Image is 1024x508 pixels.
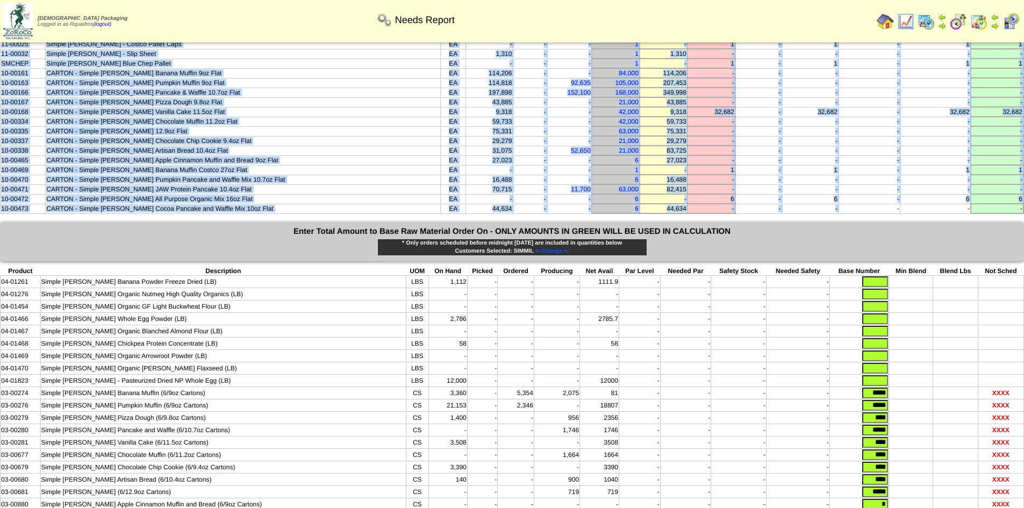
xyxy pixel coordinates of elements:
[900,126,970,136] td: -
[40,267,406,276] th: Description
[640,78,688,88] td: 207,453
[567,89,590,96] a: 152,100
[660,288,711,300] td: -
[467,288,498,300] td: -
[513,146,547,155] td: -
[571,185,591,193] a: 11,700
[466,126,513,136] td: 75,331
[838,107,900,117] td: -
[640,204,688,213] td: 44,634
[640,68,688,78] td: 114,206
[688,204,735,213] td: -
[782,155,839,165] td: -
[640,136,688,146] td: 29,279
[782,165,839,175] td: 1
[93,22,111,27] a: (logout)
[513,59,547,68] td: -
[635,156,639,164] a: 6
[571,79,591,87] a: 92,635
[619,276,660,288] td: -
[782,68,839,78] td: -
[782,97,839,107] td: -
[1,204,46,213] td: 10-00473
[688,146,735,155] td: -
[547,194,592,204] td: -
[547,97,592,107] td: -
[900,204,970,213] td: -
[466,194,513,204] td: -
[547,49,592,59] td: -
[441,146,466,155] td: EA
[838,97,900,107] td: -
[513,117,547,126] td: -
[441,204,466,213] td: EA
[441,97,466,107] td: EA
[441,59,466,68] td: EA
[46,126,441,136] td: CARTON - Simple [PERSON_NAME] 12.9oz Flat
[838,126,900,136] td: -
[547,175,592,184] td: -
[635,166,639,174] a: 1
[1,136,46,146] td: 10-00337
[938,13,947,22] img: arrowleft.gif
[1,49,46,59] td: 11-00032
[466,97,513,107] td: 43,885
[46,155,441,165] td: CARTON - Simple [PERSON_NAME] Apple Cinnamon Muffin and Bread 9oz Flat
[466,146,513,155] td: 31,075
[971,175,1023,184] td: -
[619,137,639,145] a: 21,000
[640,49,688,59] td: 1,310
[767,276,830,288] td: -
[735,78,782,88] td: -
[535,248,569,254] span: ⇐ Change ⇐
[782,126,839,136] td: -
[971,88,1023,97] td: -
[547,136,592,146] td: -
[3,3,33,39] img: zoroco-logo-small.webp
[46,175,441,184] td: CARTON - Simple [PERSON_NAME] Pumpkin Pancake and Waffle Mix 10.7oz Flat
[38,16,127,27] span: Logged in as Rquadros
[933,267,978,276] th: Blend Lbs
[513,155,547,165] td: -
[900,59,970,68] td: 1
[547,68,592,78] td: -
[1,126,46,136] td: 10-00335
[1,194,46,204] td: 10-00472
[640,155,688,165] td: 27,023
[513,175,547,184] td: -
[838,78,900,88] td: -
[46,117,441,126] td: CARTON - Simple [PERSON_NAME] Chocolate Muffin 11.2oz Flat
[688,194,735,204] td: 6
[547,165,592,175] td: -
[619,127,639,135] a: 63,000
[688,59,735,68] td: 1
[838,175,900,184] td: -
[38,16,127,22] span: [DEMOGRAPHIC_DATA] Packaging
[406,276,428,288] td: LBS
[441,175,466,184] td: EA
[897,13,914,30] img: line_graph.gif
[46,59,441,68] td: Simple [PERSON_NAME] Blue Chep Pallet
[615,79,639,87] a: 105,000
[466,175,513,184] td: 16,488
[46,136,441,146] td: CARTON - Simple [PERSON_NAME] Chocolate Chip Cookie 9.4oz Flat
[688,126,735,136] td: -
[735,165,782,175] td: -
[688,88,735,97] td: -
[782,204,839,213] td: -
[971,68,1023,78] td: -
[711,288,767,300] td: -
[534,248,569,254] a: ⇐ Change ⇐
[838,165,900,175] td: -
[711,267,767,276] th: Safety Stock
[971,97,1023,107] td: -
[635,195,639,203] a: 6
[513,136,547,146] td: -
[735,68,782,78] td: -
[619,185,639,193] a: 63,000
[688,136,735,146] td: -
[619,267,660,276] th: Par Level
[46,78,441,88] td: CARTON - Simple [PERSON_NAME] Pumpkin Muffin 9oz Flat
[46,68,441,78] td: CARTON - Simple [PERSON_NAME] Banana Muffin 9oz Flat
[547,117,592,126] td: -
